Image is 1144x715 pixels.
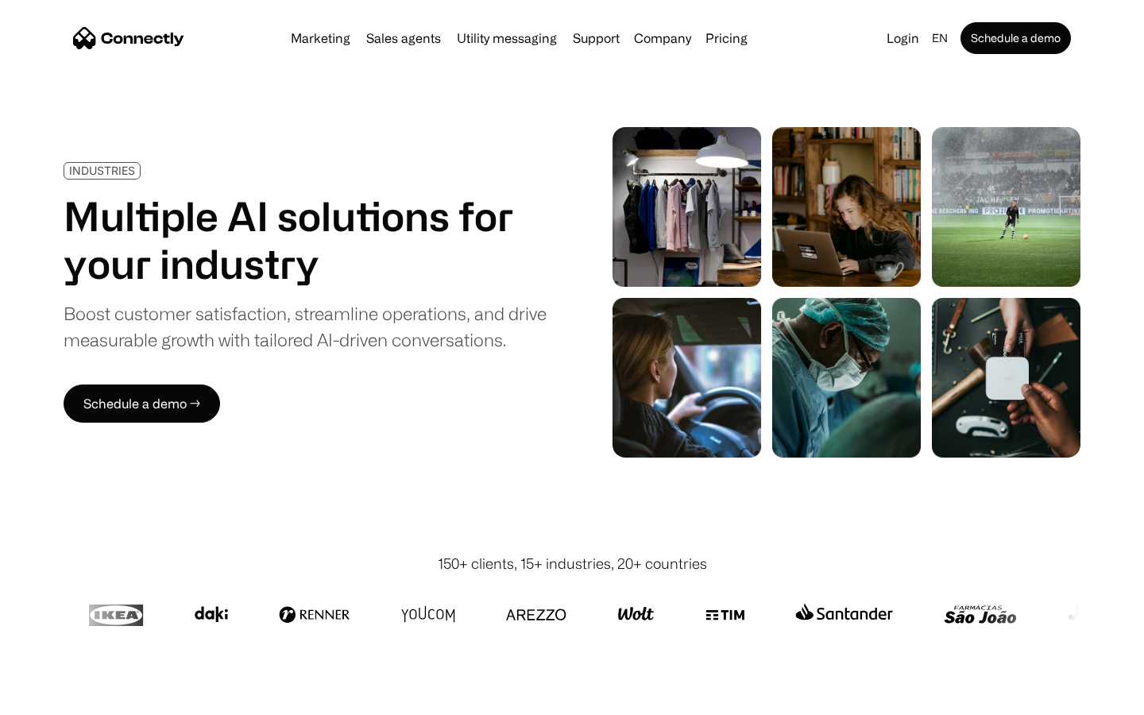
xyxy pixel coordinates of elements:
ul: Language list [32,687,95,709]
a: Login [880,27,926,49]
div: Boost customer satisfaction, streamline operations, and drive measurable growth with tailored AI-... [64,300,547,353]
h1: Multiple AI solutions for your industry [64,192,547,288]
div: Company [634,27,691,49]
a: Schedule a demo [960,22,1071,54]
a: Marketing [284,32,357,44]
a: Schedule a demo → [64,385,220,423]
aside: Language selected: English [16,686,95,709]
div: en [932,27,948,49]
div: 150+ clients, 15+ industries, 20+ countries [438,553,707,574]
a: Support [566,32,626,44]
a: Utility messaging [450,32,563,44]
a: Pricing [699,32,754,44]
div: INDUSTRIES [69,164,135,176]
a: Sales agents [360,32,447,44]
